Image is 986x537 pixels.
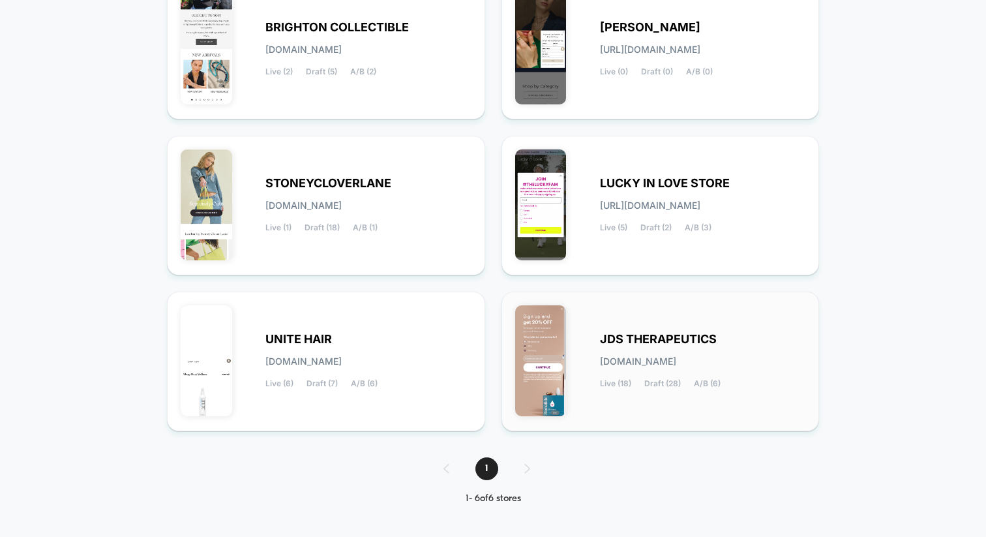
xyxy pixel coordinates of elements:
span: Live (6) [265,379,293,388]
span: Live (2) [265,67,293,76]
span: Live (1) [265,223,291,232]
span: 1 [475,457,498,480]
span: A/B (0) [686,67,713,76]
span: Draft (5) [306,67,337,76]
span: Draft (18) [305,223,340,232]
span: JDS THERAPEUTICS [600,335,717,344]
img: LUCKY_IN_LOVE_STORE [515,149,567,260]
img: UNITE_HAIR [181,305,232,416]
span: A/B (3) [685,223,711,232]
img: STONEYCLOVERLANE [181,149,232,260]
span: Draft (2) [640,223,672,232]
span: A/B (6) [351,379,378,388]
span: [DOMAIN_NAME] [265,45,342,54]
span: Live (18) [600,379,631,388]
span: LUCKY IN LOVE STORE [600,179,730,188]
span: BRIGHTON COLLECTIBLE [265,23,409,32]
span: UNITE HAIR [265,335,332,344]
span: [DOMAIN_NAME] [265,201,342,210]
span: A/B (6) [694,379,721,388]
span: [DOMAIN_NAME] [600,357,676,366]
span: STONEYCLOVERLANE [265,179,391,188]
span: [URL][DOMAIN_NAME] [600,45,700,54]
span: Live (0) [600,67,628,76]
div: 1 - 6 of 6 stores [430,493,556,504]
span: [PERSON_NAME] [600,23,700,32]
span: A/B (2) [350,67,376,76]
span: [DOMAIN_NAME] [265,357,342,366]
span: Draft (7) [306,379,338,388]
span: [URL][DOMAIN_NAME] [600,201,700,210]
span: A/B (1) [353,223,378,232]
img: JDS_THERAPEUTICS [515,305,567,416]
span: Draft (28) [644,379,681,388]
span: Draft (0) [641,67,673,76]
span: Live (5) [600,223,627,232]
